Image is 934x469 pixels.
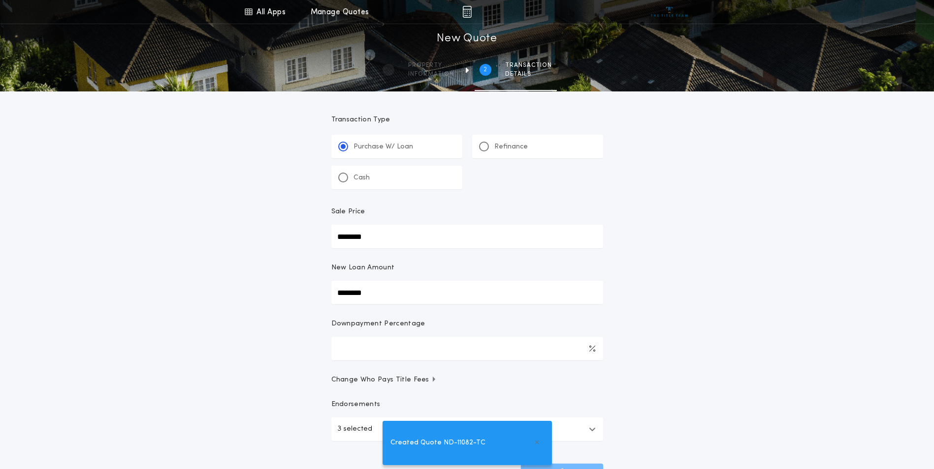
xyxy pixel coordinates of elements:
p: Purchase W/ Loan [354,142,413,152]
h2: 2 [483,66,487,74]
p: Sale Price [331,207,365,217]
p: Transaction Type [331,115,603,125]
p: Endorsements [331,400,603,410]
span: details [505,70,552,78]
p: Cash [354,173,370,183]
img: vs-icon [651,7,688,17]
input: Sale Price [331,225,603,248]
h1: New Quote [437,31,497,47]
p: New Loan Amount [331,263,395,273]
span: information [408,70,454,78]
input: Downpayment Percentage [331,337,603,360]
img: img [462,6,472,18]
p: Downpayment Percentage [331,319,425,329]
span: Created Quote ND-11082-TC [390,438,485,448]
button: Change Who Pays Title Fees [331,375,603,385]
input: New Loan Amount [331,281,603,304]
span: Transaction [505,61,552,69]
p: Refinance [494,142,528,152]
span: Property [408,61,454,69]
span: Change Who Pays Title Fees [331,375,437,385]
